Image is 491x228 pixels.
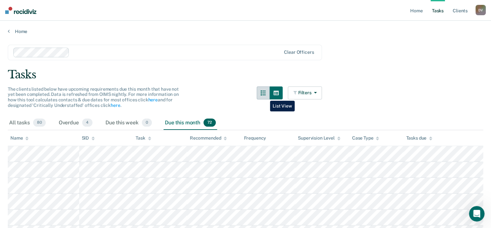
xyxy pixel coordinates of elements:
[469,206,485,222] iframe: Intercom live chat
[82,119,92,127] span: 4
[33,119,46,127] span: 80
[111,103,120,108] a: here
[352,135,379,141] div: Case Type
[164,116,217,130] div: Due this month72
[8,28,483,34] a: Home
[298,135,340,141] div: Supervision Level
[475,5,486,15] div: D V
[288,86,322,99] button: Filters
[5,7,36,14] img: Recidiviz
[136,135,151,141] div: Task
[8,68,483,81] div: Tasks
[82,135,95,141] div: SID
[10,135,29,141] div: Name
[475,5,486,15] button: DV
[244,135,266,141] div: Frequency
[284,50,314,55] div: Clear officers
[8,86,179,108] span: The clients listed below have upcoming requirements due this month that have not yet been complet...
[142,119,152,127] span: 0
[104,116,153,130] div: Due this week0
[57,116,94,130] div: Overdue4
[8,116,47,130] div: All tasks80
[190,135,227,141] div: Recommended
[406,135,432,141] div: Tasks due
[148,97,157,102] a: here
[203,119,216,127] span: 72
